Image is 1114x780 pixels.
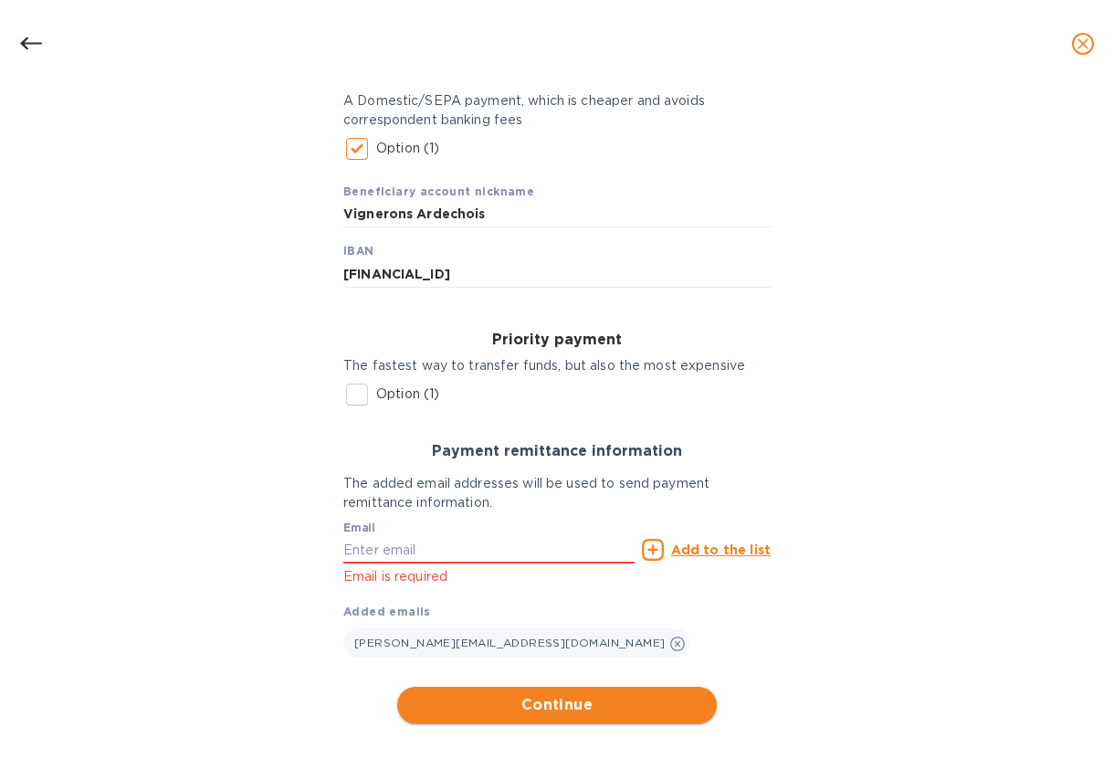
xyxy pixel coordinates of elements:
[343,474,771,512] p: The added email addresses will be used to send payment remittance information.
[343,523,375,534] label: Email
[343,536,635,564] input: Enter email
[343,628,689,658] div: [PERSON_NAME][EMAIL_ADDRESS][DOMAIN_NAME]
[343,184,534,198] b: Beneficiary account nickname
[343,91,771,130] p: A Domestic/SEPA payment, which is cheaper and avoids correspondent banking fees
[354,636,665,649] span: [PERSON_NAME][EMAIL_ADDRESS][DOMAIN_NAME]
[343,443,771,460] h3: Payment remittance information
[343,332,771,349] h3: Priority payment
[376,385,439,404] p: Option (1)
[343,566,635,587] p: Email is required
[343,201,771,228] input: Beneficiary account nickname
[376,139,439,158] p: Option (1)
[343,605,431,618] b: Added emails
[343,244,374,258] b: IBAN
[671,543,771,557] u: Add to the list
[343,356,771,375] p: The fastest way to transfer funds, but also the most expensive
[1061,22,1105,66] button: close
[412,694,702,716] span: Continue
[397,687,717,723] button: Continue
[343,260,771,288] input: IBAN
